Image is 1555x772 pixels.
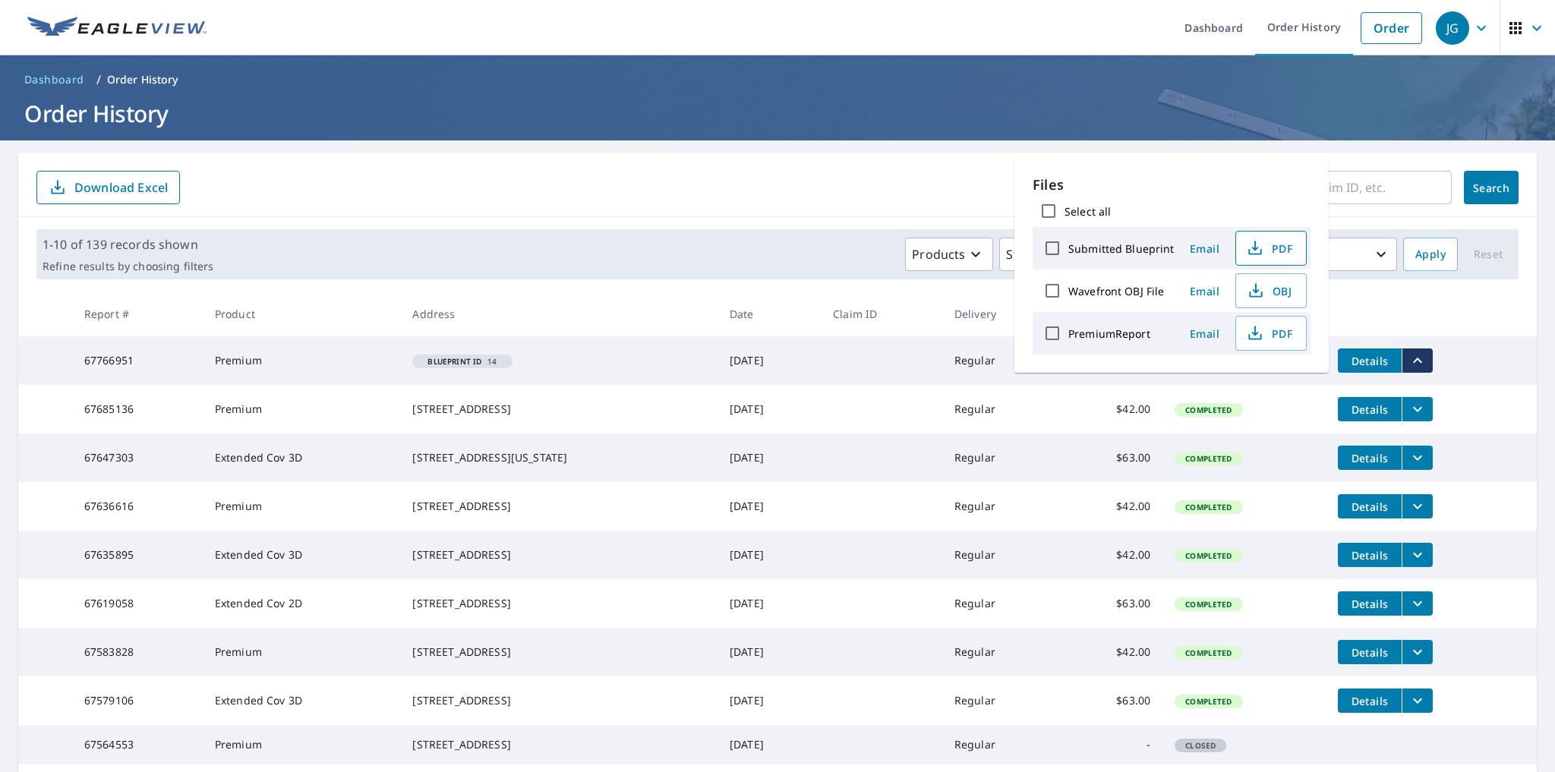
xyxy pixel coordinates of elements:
p: Products [912,245,965,263]
td: Regular [942,628,1059,676]
td: Regular [942,531,1059,579]
p: Refine results by choosing filters [43,260,213,273]
p: Order History [107,72,178,87]
td: Premium [203,336,401,385]
td: 67579106 [72,676,203,725]
td: [DATE] [718,531,821,579]
span: Completed [1176,599,1241,610]
td: [DATE] [718,433,821,482]
nav: breadcrumb [18,68,1537,92]
th: Claim ID [821,291,942,336]
button: filesDropdownBtn-67685136 [1402,397,1433,421]
button: detailsBtn-67636616 [1338,494,1402,518]
td: $42.00 [1059,531,1162,579]
td: 67636616 [72,482,203,531]
td: Extended Cov 3D [203,433,401,482]
button: detailsBtn-67685136 [1338,397,1402,421]
span: PDF [1245,324,1294,342]
td: [DATE] [718,336,821,385]
td: $63.00 [1059,579,1162,628]
span: Details [1347,451,1393,465]
td: Extended Cov 3D [203,531,401,579]
div: [STREET_ADDRESS] [412,499,705,514]
div: [STREET_ADDRESS] [412,547,705,562]
td: 67766951 [72,336,203,385]
span: Details [1347,597,1393,611]
span: Apply [1415,245,1446,264]
td: 67619058 [72,579,203,628]
td: Regular [942,385,1059,433]
label: Wavefront OBJ File [1068,284,1164,298]
button: filesDropdownBtn-67647303 [1402,446,1433,470]
span: Details [1347,694,1393,708]
td: $63.00 [1059,433,1162,482]
button: detailsBtn-67635895 [1338,543,1402,567]
span: Details [1347,499,1393,514]
td: $42.00 [1059,482,1162,531]
button: filesDropdownBtn-67619058 [1402,591,1433,616]
li: / [96,71,101,89]
img: EV Logo [27,17,207,39]
h1: Order History [18,98,1537,129]
div: [STREET_ADDRESS] [412,737,705,752]
td: 67583828 [72,628,203,676]
span: 14 [418,358,506,365]
td: [DATE] [718,482,821,531]
td: Premium [203,725,401,764]
td: $63.00 [1059,676,1162,725]
th: Delivery [942,291,1059,336]
td: 67564553 [72,725,203,764]
td: [DATE] [718,579,821,628]
label: PremiumReport [1068,326,1150,341]
em: Blueprint ID [427,358,481,365]
span: Completed [1176,648,1241,658]
div: [STREET_ADDRESS] [412,596,705,611]
td: Regular [942,579,1059,628]
div: JG [1436,11,1469,45]
td: [DATE] [718,676,821,725]
div: [STREET_ADDRESS] [412,693,705,708]
td: Premium [203,628,401,676]
button: filesDropdownBtn-67579106 [1402,688,1433,713]
button: detailsBtn-67583828 [1338,640,1402,664]
span: OBJ [1245,282,1294,300]
p: Download Excel [74,179,168,196]
td: [DATE] [718,628,821,676]
button: PDF [1235,231,1307,266]
span: Completed [1176,453,1241,464]
td: 67635895 [72,531,203,579]
a: Order [1361,12,1422,44]
span: Details [1347,402,1393,417]
th: Product [203,291,401,336]
td: $42.00 [1059,385,1162,433]
td: 67647303 [72,433,203,482]
button: Email [1181,322,1229,345]
button: Search [1464,171,1519,204]
button: Download Excel [36,171,180,204]
button: Apply [1403,238,1458,271]
button: Email [1181,279,1229,303]
span: Search [1476,181,1506,195]
span: Details [1347,645,1393,660]
button: detailsBtn-67766951 [1338,348,1402,373]
td: [DATE] [718,385,821,433]
td: - [1059,725,1162,764]
p: Files [1033,175,1311,195]
td: 67685136 [72,385,203,433]
th: Report # [72,291,203,336]
td: Extended Cov 2D [203,579,401,628]
span: Completed [1176,405,1241,415]
button: filesDropdownBtn-67766951 [1402,348,1433,373]
td: Regular [942,725,1059,764]
span: Email [1187,241,1223,256]
span: Completed [1176,502,1241,512]
div: [STREET_ADDRESS] [412,644,705,660]
button: filesDropdownBtn-67636616 [1402,494,1433,518]
td: Premium [203,482,401,531]
p: Status [1006,245,1043,263]
label: Select all [1065,204,1111,219]
span: Details [1347,354,1393,368]
button: Status [999,238,1071,271]
button: filesDropdownBtn-67583828 [1402,640,1433,664]
a: Dashboard [18,68,90,92]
